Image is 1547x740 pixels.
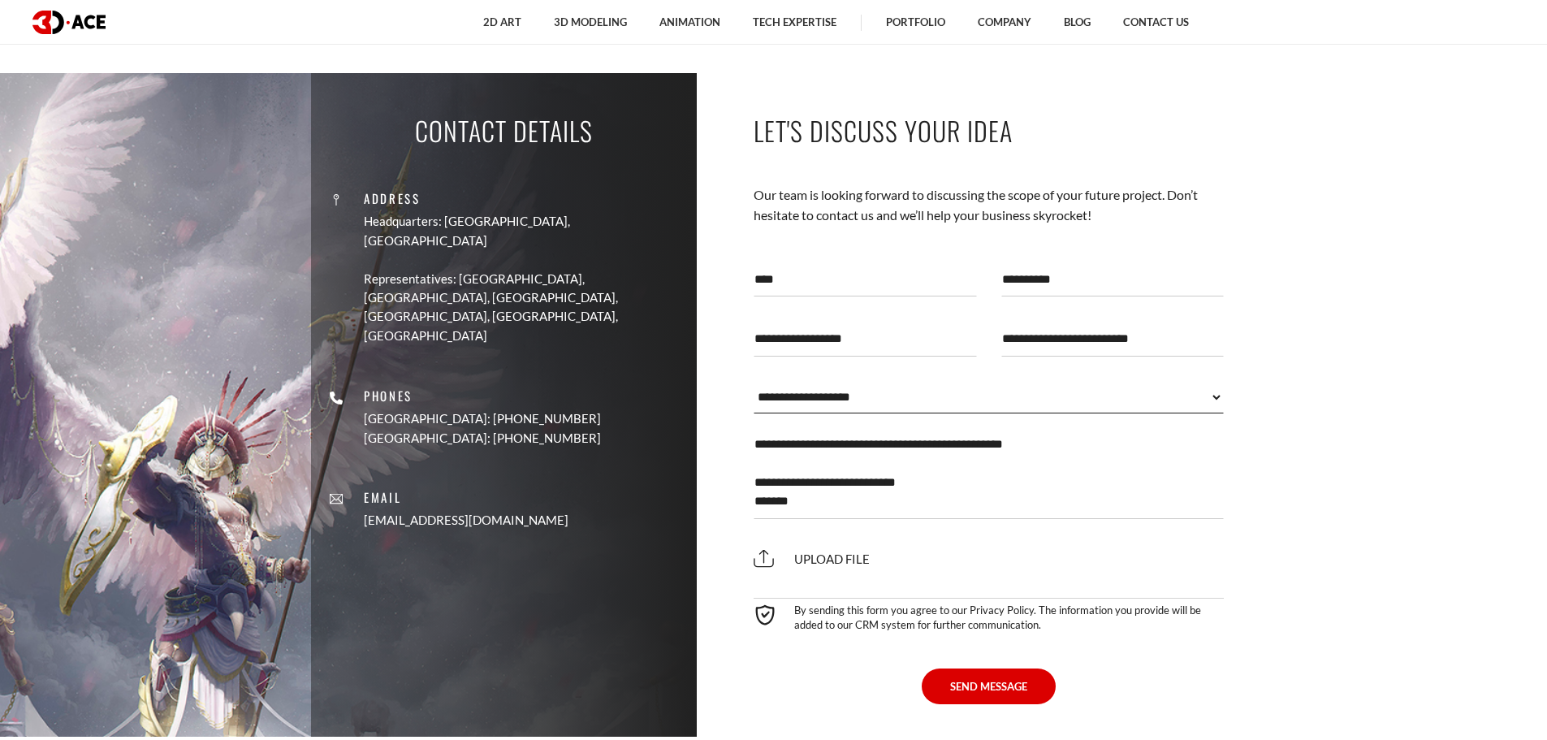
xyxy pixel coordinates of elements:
[32,11,106,34] img: logo dark
[364,270,685,346] p: Representatives: [GEOGRAPHIC_DATA], [GEOGRAPHIC_DATA], [GEOGRAPHIC_DATA], [GEOGRAPHIC_DATA], [GEO...
[364,409,601,428] p: [GEOGRAPHIC_DATA]: [PHONE_NUMBER]
[364,213,685,346] a: Headquarters: [GEOGRAPHIC_DATA], [GEOGRAPHIC_DATA] Representatives: [GEOGRAPHIC_DATA], [GEOGRAPHI...
[415,112,593,149] p: Contact Details
[754,598,1225,632] div: By sending this form you agree to our Privacy Policy. The information you provide will be added t...
[364,213,685,251] p: Headquarters: [GEOGRAPHIC_DATA], [GEOGRAPHIC_DATA]
[364,488,568,507] p: Email
[364,387,601,405] p: Phones
[364,189,685,208] p: Address
[922,669,1056,704] button: SEND MESSAGE
[364,511,568,530] a: [EMAIL_ADDRESS][DOMAIN_NAME]
[754,552,870,566] span: Upload file
[364,428,601,447] p: [GEOGRAPHIC_DATA]: [PHONE_NUMBER]
[754,185,1225,225] p: Our team is looking forward to discussing the scope of your future project. Don’t hesitate to con...
[754,112,1225,149] p: Let's Discuss Your Idea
